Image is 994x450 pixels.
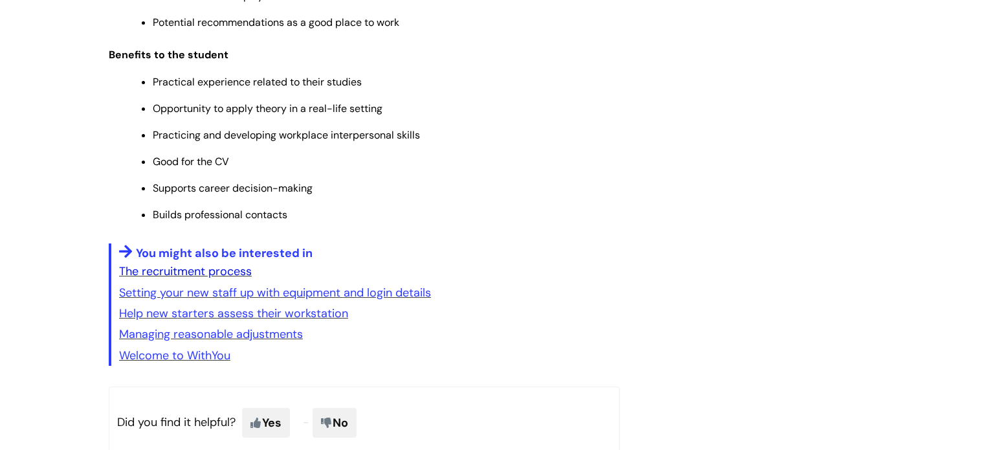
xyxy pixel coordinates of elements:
span: Potential recommendations as a good place to work [153,16,399,29]
span: Practical experience related to their studies [153,75,362,89]
span: Opportunity to apply theory in a real-life setting [153,102,382,115]
span: Benefits to the student [109,48,228,62]
span: Yes [242,408,290,438]
span: Good for the CV [153,155,229,168]
span: Practicing and developing workplace interpersonal skills [153,128,420,142]
a: Managing reasonable adjustments [119,326,303,342]
a: Help new starters assess their workstation [119,306,348,321]
a: Welcome to WithYou [119,348,230,363]
span: Builds professional contacts [153,208,287,221]
a: The recruitment process [119,264,252,279]
span: No [313,408,357,438]
span: You might also be interested in [136,245,313,261]
span: Supports career decision-making [153,181,313,195]
a: Setting your new staff up with equipment and login details [119,285,431,300]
